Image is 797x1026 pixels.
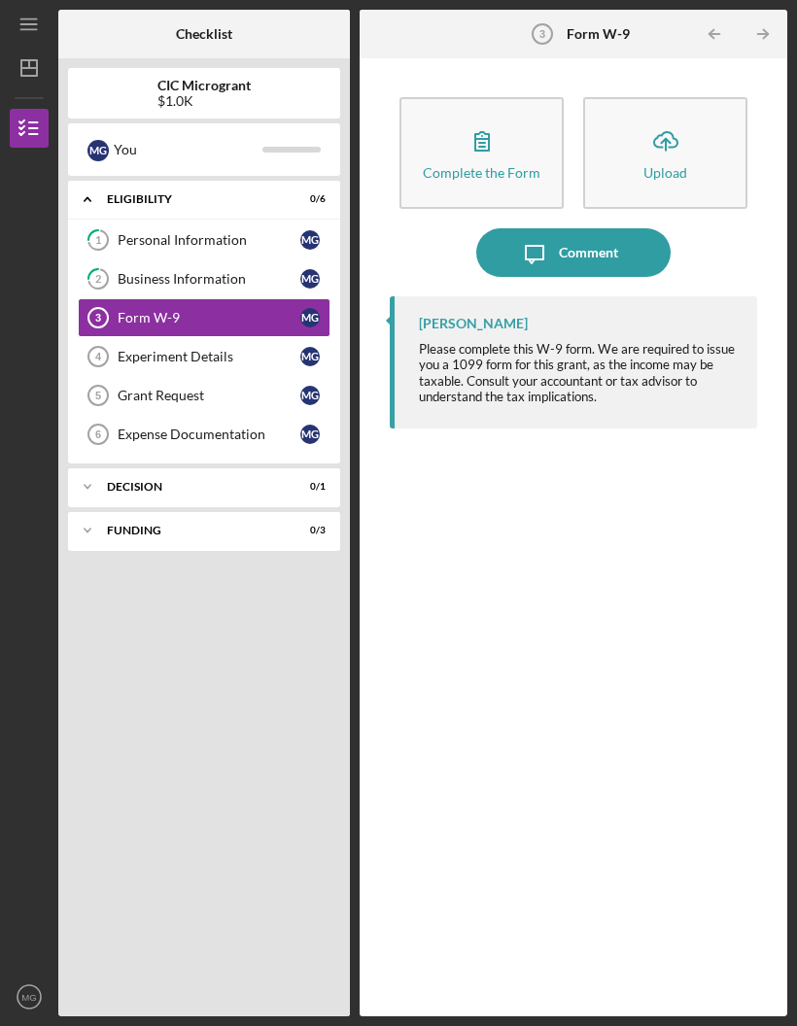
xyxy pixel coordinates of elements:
[559,228,618,277] div: Comment
[118,349,300,364] div: Experiment Details
[87,140,109,161] div: M G
[118,271,300,287] div: Business Information
[95,428,101,440] tspan: 6
[107,481,277,493] div: Decision
[78,376,330,415] a: 5Grant RequestMG
[78,298,330,337] a: 3Form W-9MG
[423,165,540,180] div: Complete the Form
[95,312,101,324] tspan: 3
[291,525,326,536] div: 0 / 3
[300,386,320,405] div: M G
[118,388,300,403] div: Grant Request
[95,390,101,401] tspan: 5
[300,425,320,444] div: M G
[157,78,251,93] b: CIC Microgrant
[157,93,251,109] div: $1.0K
[291,481,326,493] div: 0 / 1
[476,228,671,277] button: Comment
[419,316,528,331] div: [PERSON_NAME]
[538,28,544,40] tspan: 3
[643,165,687,180] div: Upload
[300,230,320,250] div: M G
[21,992,36,1003] text: MG
[399,97,564,209] button: Complete the Form
[78,259,330,298] a: 2Business InformationMG
[176,26,232,42] b: Checklist
[300,308,320,327] div: M G
[118,427,300,442] div: Expense Documentation
[291,193,326,205] div: 0 / 6
[95,351,102,362] tspan: 4
[78,415,330,454] a: 6Expense DocumentationMG
[583,97,747,209] button: Upload
[419,341,735,404] span: Please complete this W-9 form. We are required to issue you a 1099 form for this grant, as the in...
[118,232,300,248] div: Personal Information
[300,347,320,366] div: M G
[107,525,277,536] div: FUNDING
[118,310,300,325] div: Form W-9
[95,273,101,286] tspan: 2
[78,221,330,259] a: 1Personal InformationMG
[114,133,262,166] div: You
[107,193,277,205] div: ELIGIBILITY
[300,269,320,289] div: M G
[95,234,101,247] tspan: 1
[78,337,330,376] a: 4Experiment DetailsMG
[10,977,49,1016] button: MG
[567,26,630,42] b: Form W-9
